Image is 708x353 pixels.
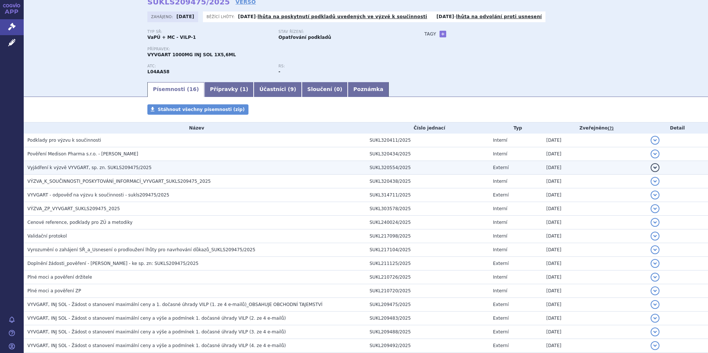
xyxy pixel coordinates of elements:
abbr: (?) [608,126,614,131]
span: Vyjádření k výzvě VYVGART, sp. zn. SUKLS209475/2025 [27,165,151,170]
strong: [DATE] [177,14,194,19]
td: [DATE] [542,298,647,312]
button: detail [651,259,659,268]
span: Interní [493,275,507,280]
span: VYVGART, INJ SOL - Žádost o stanovení maximální ceny a 1. dočasné úhrady VILP (1. ze 4 e-mailů)_O... [27,302,323,307]
td: [DATE] [542,229,647,243]
span: Externí [493,192,508,198]
span: Externí [493,343,508,348]
span: Interní [493,220,507,225]
a: Stáhnout všechny písemnosti (zip) [147,104,248,115]
a: Účastníci (9) [254,82,301,97]
button: detail [651,327,659,336]
span: VYVGART, INJ SOL - Žádost o stanovení maximální ceny a výše a podmínek 1. dočasné úhrady VILP (2.... [27,316,286,321]
a: Sloučení (0) [302,82,348,97]
button: detail [651,245,659,254]
span: Stáhnout všechny písemnosti (zip) [158,107,245,112]
td: [DATE] [542,188,647,202]
a: Poznámka [348,82,389,97]
span: VÝZVA_K_SOUČINNOSTI_POSKYTOVÁNÍ_INFORMACÍ_VYVGART_SUKLS209475_2025 [27,179,211,184]
button: detail [651,204,659,213]
span: VÝZVA_ZP_VYVGART_SUKLS209475_2025 [27,206,120,211]
button: detail [651,286,659,295]
td: [DATE] [542,284,647,298]
span: 1 [242,86,246,92]
span: Validační protokol [27,233,67,239]
button: detail [651,341,659,350]
button: detail [651,232,659,241]
th: Název [24,122,366,134]
span: VYVGART, INJ SOL - Žádost o stanovení maximální ceny a výše a podmínek 1. dočasné úhrady VILP (4.... [27,343,286,348]
strong: VaPÚ + MC - VILP-1 [147,35,196,40]
td: SUKL211125/2025 [366,257,489,270]
th: Typ [489,122,542,134]
span: Interní [493,138,507,143]
button: detail [651,163,659,172]
td: [DATE] [542,175,647,188]
p: - [238,14,427,20]
a: lhůta na poskytnutí podkladů uvedených ve výzvě k součinnosti [258,14,427,19]
td: SUKL320434/2025 [366,147,489,161]
a: Písemnosti (16) [147,82,204,97]
td: [DATE] [542,257,647,270]
td: [DATE] [542,339,647,353]
td: SUKL210720/2025 [366,284,489,298]
td: SUKL240024/2025 [366,216,489,229]
span: VYVGART, INJ SOL - Žádost o stanovení maximální ceny a výše a podmínek 1. dočasné úhrady VILP (3.... [27,329,286,334]
span: Vyrozumění o zahájení SŘ_a_Usnesení o prodloužení lhůty pro navrhování důkazů_SUKLS209475/2025 [27,247,256,252]
span: Externí [493,302,508,307]
td: [DATE] [542,243,647,257]
strong: [DATE] [437,14,454,19]
p: - [437,14,542,20]
td: SUKL209492/2025 [366,339,489,353]
td: SUKL320411/2025 [366,134,489,147]
span: Plné moci a pověření držitele [27,275,92,280]
button: detail [651,300,659,309]
td: [DATE] [542,325,647,339]
a: lhůta na odvolání proti usnesení [456,14,542,19]
span: 0 [336,86,340,92]
td: SUKL209488/2025 [366,325,489,339]
span: Interní [493,233,507,239]
span: Externí [493,329,508,334]
span: VYVGART - odpověď na výzvu k součinnosti - sukls209475/2025 [27,192,169,198]
th: Číslo jednací [366,122,489,134]
td: [DATE] [542,147,647,161]
span: Plné moci a pověření ZP [27,288,81,293]
td: [DATE] [542,270,647,284]
td: SUKL320554/2025 [366,161,489,175]
td: [DATE] [542,161,647,175]
p: Stav řízení: [278,30,402,34]
td: SUKL209475/2025 [366,298,489,312]
strong: Opatřování podkladů [278,35,331,40]
td: [DATE] [542,134,647,147]
button: detail [651,149,659,158]
td: SUKL303578/2025 [366,202,489,216]
span: Interní [493,151,507,157]
span: Běžící lhůty: [207,14,236,20]
button: detail [651,177,659,186]
p: Přípravek: [147,47,410,51]
td: [DATE] [542,312,647,325]
td: [DATE] [542,216,647,229]
span: Cenové reference, podklady pro ZÚ a metodiky [27,220,133,225]
button: detail [651,218,659,227]
span: Doplnění žádosti_pověření - Lenka Hrdličková - ke sp. zn: SUKLS209475/2025 [27,261,198,266]
p: Typ SŘ: [147,30,271,34]
span: Interní [493,206,507,211]
th: Zveřejněno [542,122,647,134]
span: Podklady pro výzvu k součinnosti [27,138,101,143]
button: detail [651,273,659,282]
p: ATC: [147,64,271,68]
th: Detail [647,122,708,134]
button: detail [651,314,659,323]
td: SUKL210726/2025 [366,270,489,284]
td: [DATE] [542,202,647,216]
span: Externí [493,261,508,266]
td: SUKL314711/2025 [366,188,489,202]
span: Pověření Medison Pharma s.r.o. - Hrdličková [27,151,138,157]
span: Interní [493,288,507,293]
span: Interní [493,247,507,252]
button: detail [651,136,659,145]
span: 16 [189,86,196,92]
